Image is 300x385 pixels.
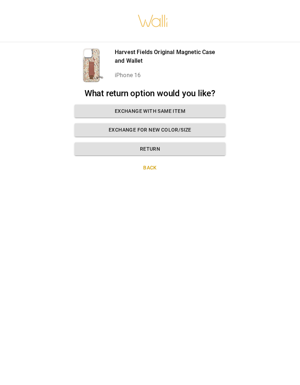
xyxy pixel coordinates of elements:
[74,142,226,156] button: Return
[74,105,226,118] button: Exchange with same item
[137,5,168,36] img: walli-inc.myshopify.com
[115,71,226,80] p: iPhone 16
[74,161,226,174] button: Back
[74,123,226,137] button: Exchange for new color/size
[74,88,226,99] h2: What return option would you like?
[115,48,226,65] p: Harvest Fields Original Magnetic Case and Wallet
